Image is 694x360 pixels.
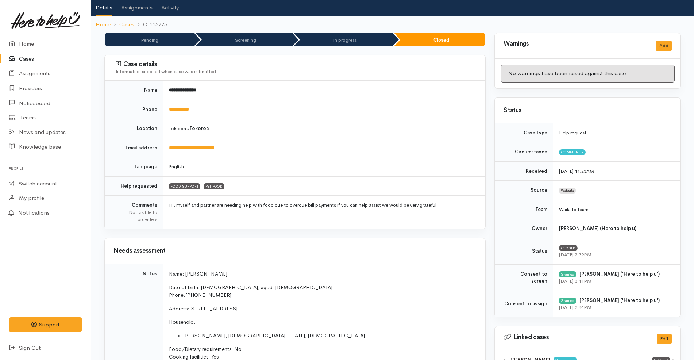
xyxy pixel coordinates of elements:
a: Cases [119,20,134,29]
nav: breadcrumb [91,16,694,33]
span: Cooking facilities: Yes [169,353,219,360]
div: Not visible to providers [113,209,157,223]
div: No warnings have been raised against this case [501,65,675,83]
div: [DATE] 2:39PM [559,251,672,258]
td: Source [495,181,553,200]
td: Circumstance [495,142,553,162]
span: Website [559,188,576,194]
span: PET FOOD [204,183,224,189]
div: Granted [559,298,576,303]
h3: Warnings [504,41,647,47]
span: Food/Dietary requirements: No [169,346,242,352]
li: Pending [105,33,194,46]
b: [PERSON_NAME] ('Here to help u') [579,297,660,303]
td: Received [495,161,553,181]
h6: Profile [9,164,82,173]
h3: Case details [116,61,477,68]
b: Tokoroa [189,125,209,131]
td: Owner [495,219,553,238]
td: Language [105,157,163,177]
td: English [163,157,485,177]
b: [PERSON_NAME] (Here to help u) [559,225,636,231]
button: Add [656,41,672,51]
time: [DATE] 11:23AM [559,168,594,174]
span: Household: [169,319,195,325]
span: Phone: [PHONE_NUMBER] [169,292,231,298]
h3: Needs assessment [113,248,477,254]
td: Consent to screen [495,264,553,291]
span: Tokoroa » [169,125,209,131]
li: In progress [294,33,393,46]
td: Help request [553,123,680,142]
span: Community [559,149,586,155]
li: Closed [394,33,485,46]
a: Home [96,20,111,29]
td: Help requested [105,176,163,196]
div: Granted [559,271,576,277]
td: Phone [105,100,163,119]
td: Location [105,119,163,138]
td: Team [495,200,553,219]
td: Consent to assign [495,291,553,317]
span: Closed [559,245,578,251]
li: C-115775 [134,20,167,29]
span: [PERSON_NAME], [DEMOGRAPHIC_DATA], [DATE], [DEMOGRAPHIC_DATA] [184,332,365,339]
div: [DATE] 3:44PM [559,304,672,311]
td: Name [105,81,163,100]
span: Waikato team [559,206,589,212]
td: Email address [105,138,163,157]
button: Support [9,317,82,332]
span: Name: [PERSON_NAME] [169,271,227,277]
span: Date of birth: [DEMOGRAPHIC_DATA], aged [DEMOGRAPHIC_DATA] [169,284,332,291]
td: Case Type [495,123,553,142]
td: Hi, myself and partner are needing help with food due to overdue bill payments if you can help as... [163,196,485,229]
div: Information supplied when case was submitted [116,68,477,75]
td: Status [495,238,553,264]
li: Screening [196,33,292,46]
div: [DATE] 3:11PM [559,277,672,285]
h3: Linked cases [504,334,648,341]
span: Address: [STREET_ADDRESS] [169,305,238,312]
span: FOOD SUPPORT [169,183,200,189]
td: Comments [105,196,163,229]
button: Edit [657,334,672,344]
h3: Status [504,107,672,114]
b: [PERSON_NAME] ('Here to help u') [579,271,660,277]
